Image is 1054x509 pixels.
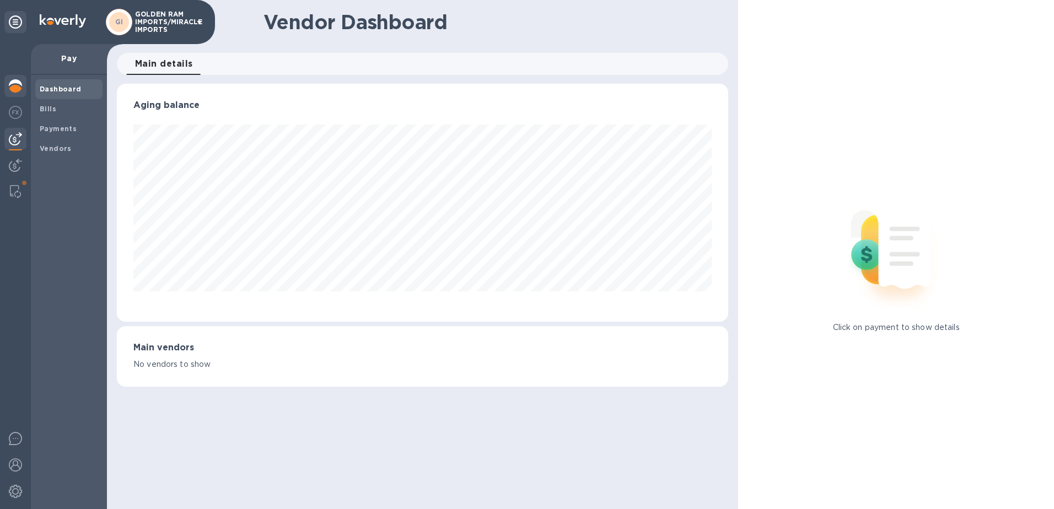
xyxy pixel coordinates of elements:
b: Dashboard [40,85,82,93]
p: Pay [40,53,98,64]
p: Click on payment to show details [833,322,960,333]
h3: Main vendors [133,343,712,353]
p: GOLDEN RAM IMPORTS/MIRACLE IMPORTS [135,10,190,34]
span: Main details [135,56,193,72]
img: Logo [40,14,86,28]
h3: Aging balance [133,100,712,111]
p: No vendors to show [133,359,712,370]
div: Unpin categories [4,11,26,33]
img: Foreign exchange [9,106,22,119]
b: Vendors [40,144,72,153]
h1: Vendor Dashboard [263,10,720,34]
b: GI [115,18,123,26]
b: Bills [40,105,56,113]
b: Payments [40,124,77,133]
